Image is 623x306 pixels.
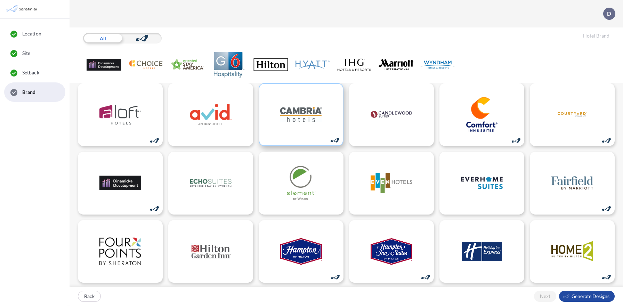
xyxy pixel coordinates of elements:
img: logo [280,97,322,132]
img: logo [99,166,141,200]
img: Extended Stay America [170,52,205,78]
img: logo [190,234,232,269]
h5: Hotel Brand [583,33,609,39]
p: Generate Designs [572,293,609,300]
img: Parafin [5,2,39,15]
span: Setback [22,69,39,76]
img: logo [99,97,141,132]
img: .Dev Family [87,52,121,78]
div: All [83,33,122,43]
img: logo [371,97,412,132]
img: smallLogo-95f25c18.png [563,293,570,299]
p: Back [84,293,95,300]
p: D [607,10,611,17]
button: Generate Designs [559,291,615,302]
img: logo [461,166,503,200]
img: Choice [128,52,163,78]
img: logo [190,97,232,132]
img: Hilton [253,52,288,78]
img: logo [190,166,232,200]
img: G6 Hospitality [212,52,246,78]
span: Brand [22,89,36,96]
img: logo [551,97,593,132]
img: logo [551,234,593,269]
img: IHG [337,52,372,78]
img: logo [461,97,503,132]
img: logo [280,166,322,200]
img: Hyatt [295,52,330,78]
img: Marriott [379,52,413,78]
img: logo [371,234,412,269]
img: logo [551,166,593,200]
img: logo [280,234,322,269]
img: logo [461,234,503,269]
img: logo [371,166,412,200]
img: logo [99,234,141,269]
span: Location [22,30,41,37]
img: Wyndham [420,52,455,78]
button: Back [78,291,101,302]
span: Site [22,50,30,57]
